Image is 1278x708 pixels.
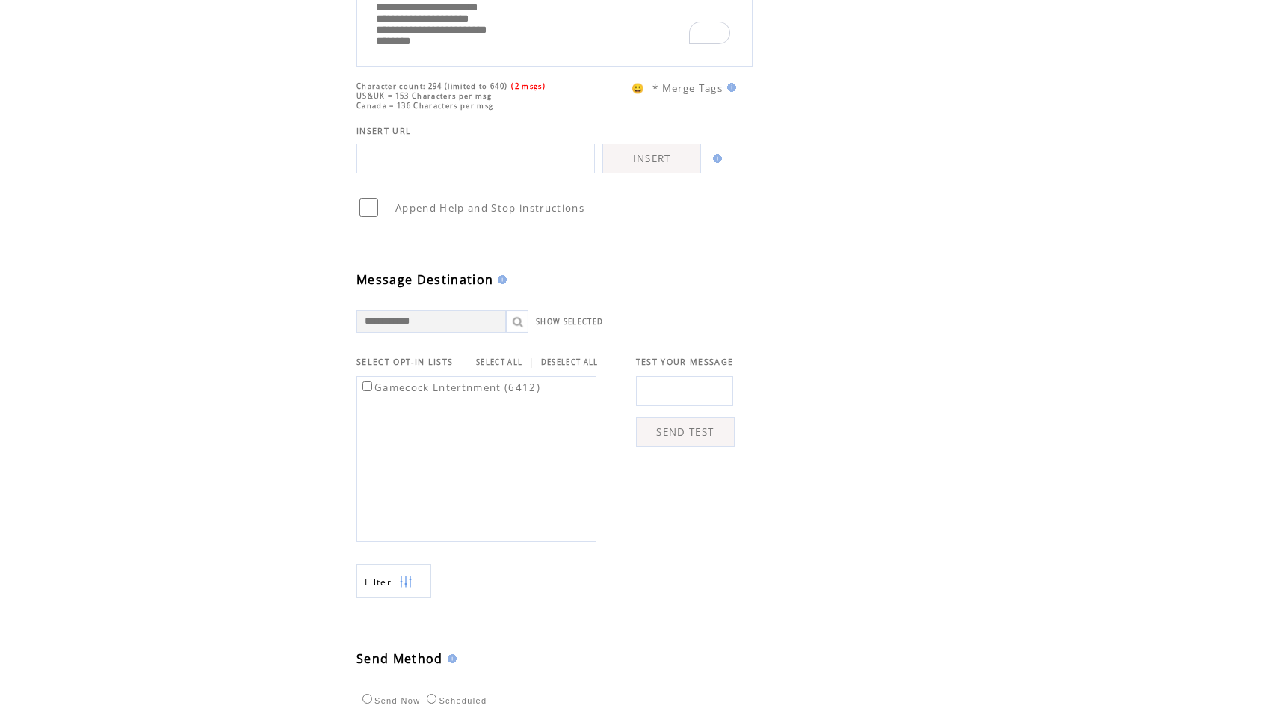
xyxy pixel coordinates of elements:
span: Send Method [356,650,443,667]
span: | [528,355,534,369]
span: Character count: 294 (limited to 640) [356,81,507,91]
span: Message Destination [356,271,493,288]
span: INSERT URL [356,126,411,136]
span: US&UK = 153 Characters per msg [356,91,492,101]
img: help.gif [443,654,457,663]
a: SEND TEST [636,417,735,447]
img: help.gif [493,275,507,284]
span: TEST YOUR MESSAGE [636,357,734,367]
a: INSERT [602,144,701,173]
span: SELECT OPT-IN LISTS [356,357,453,367]
img: help.gif [709,154,722,163]
label: Scheduled [423,696,487,705]
span: (2 msgs) [511,81,546,91]
span: * Merge Tags [652,81,723,95]
a: Filter [356,564,431,598]
img: filters.png [399,565,413,599]
input: Gamecock Entertnment (6412) [362,381,372,391]
a: DESELECT ALL [541,357,599,367]
span: Append Help and Stop instructions [395,201,584,215]
label: Gamecock Entertnment (6412) [359,381,540,394]
label: Send Now [359,696,420,705]
input: Scheduled [427,694,436,704]
a: SHOW SELECTED [536,317,603,327]
a: SELECT ALL [476,357,522,367]
img: help.gif [723,83,736,92]
input: Send Now [362,694,372,704]
span: 😀 [632,81,645,95]
span: Show filters [365,576,392,588]
span: Canada = 136 Characters per msg [356,101,493,111]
